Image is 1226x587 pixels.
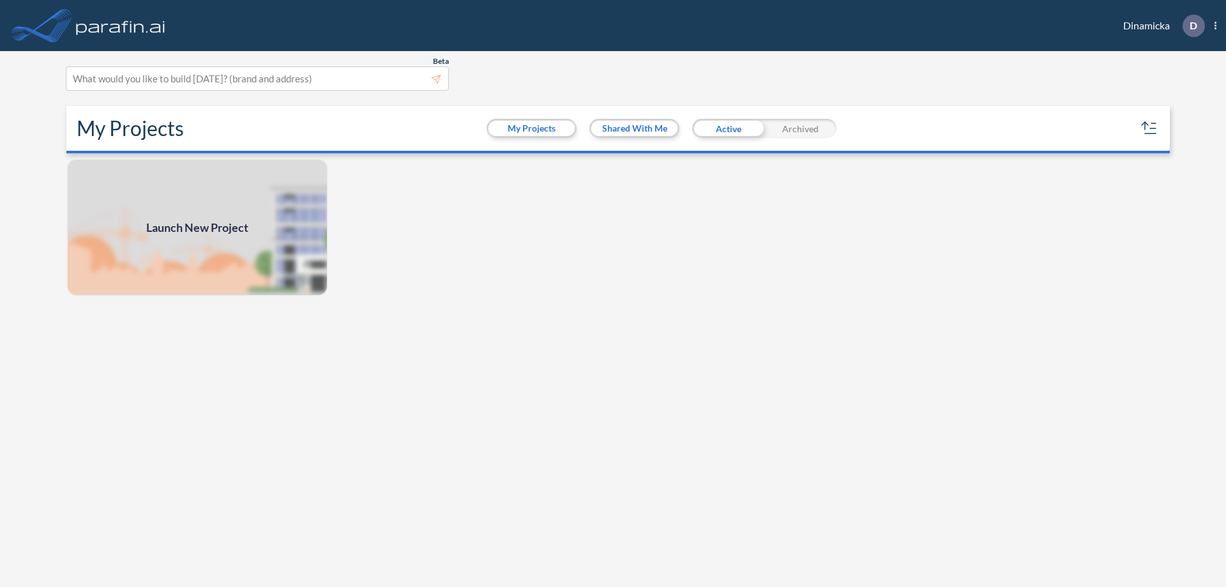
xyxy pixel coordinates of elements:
[73,13,168,38] img: logo
[146,219,248,236] span: Launch New Project
[591,121,677,136] button: Shared With Me
[692,119,764,138] div: Active
[77,116,184,141] h2: My Projects
[1139,118,1160,139] button: sort
[1190,20,1197,31] p: D
[764,119,836,138] div: Archived
[66,158,328,296] a: Launch New Project
[488,121,575,136] button: My Projects
[433,56,449,66] span: Beta
[66,158,328,296] img: add
[1104,15,1216,37] div: Dinamicka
